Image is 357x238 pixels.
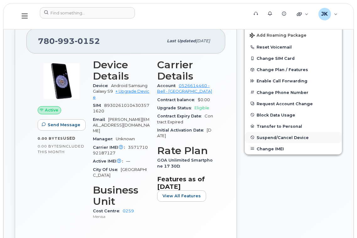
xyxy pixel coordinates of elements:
div: Jayson Kralkay [314,8,342,20]
button: Change Phone Number [245,87,342,98]
button: Change Plan / Features [245,64,342,75]
button: Enable Call Forwarding [245,75,342,86]
h3: Features as of [DATE] [157,175,214,190]
span: Upgrade Status [157,106,194,110]
span: Last updated [167,39,196,43]
img: image20231002-3703462-jx8xvz.jpeg [43,62,80,100]
span: 993 [55,36,75,46]
button: Transfer to Personal [245,121,342,132]
button: View All Features [157,190,206,202]
span: Manager [93,137,116,141]
span: 89302610104303571620 [93,103,149,113]
span: — [126,159,130,163]
span: Carrier IMEI [93,145,128,150]
span: Add Roaming Package [250,33,306,39]
span: 357171092187127 [93,145,148,155]
a: 0259 [123,209,134,213]
span: Active IMEI [93,159,126,163]
span: Email [93,117,108,122]
span: Device [93,83,111,88]
span: Initial Activation Date [157,128,207,132]
button: Add Roaming Package [245,28,342,41]
p: Menisa [93,214,150,219]
button: Suspend/Cancel Device [245,132,342,143]
span: [DATE] [196,39,210,43]
span: Contract Expired [157,114,213,124]
span: Android Samsung Galaxy S9 [93,83,147,94]
button: Block Data Usage [245,109,342,121]
span: [PERSON_NAME][EMAIL_ADDRESS][DOMAIN_NAME] [93,117,150,133]
button: Send Message [38,119,86,131]
h3: Rate Plan [157,145,214,156]
span: JK [321,10,328,18]
span: Contract balance [157,97,198,102]
span: 780 [38,36,100,46]
h3: Business Unit [93,184,150,207]
h3: Carrier Details [157,59,214,82]
span: 0152 [75,36,100,46]
span: Active [45,107,58,113]
button: Change IMEI [245,143,342,154]
span: 0.00 Bytes [38,144,61,148]
span: Account [157,83,179,88]
span: 0.00 Bytes [38,136,63,141]
button: Request Account Change [245,98,342,109]
button: Change SIM Card [245,53,342,64]
button: Reset Voicemail [245,41,342,53]
a: + Upgrade Device [93,89,149,99]
span: GOA Unlimited Smartphone 17 30D [157,158,213,168]
span: Suspend/Cancel Device [257,135,309,140]
span: Eligible [194,106,209,110]
span: SIM [93,103,104,108]
span: Cost Centre [93,209,123,213]
h3: Device Details [93,59,150,82]
span: View All Features [163,193,201,199]
div: Quicklinks [292,8,313,20]
span: $0.00 [198,97,210,102]
span: [GEOGRAPHIC_DATA] [93,167,147,178]
span: Change Plan / Features [257,67,308,72]
span: Enable Call Forwarding [257,79,307,83]
input: Find something... [40,7,135,18]
span: Send Message [48,122,80,128]
span: City Of Use [93,167,121,172]
a: 0526614460 - Bell - [GEOGRAPHIC_DATA] [157,83,212,94]
span: Unknown [116,137,135,141]
span: Contract Expiry Date [157,114,205,118]
span: used [63,136,76,141]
